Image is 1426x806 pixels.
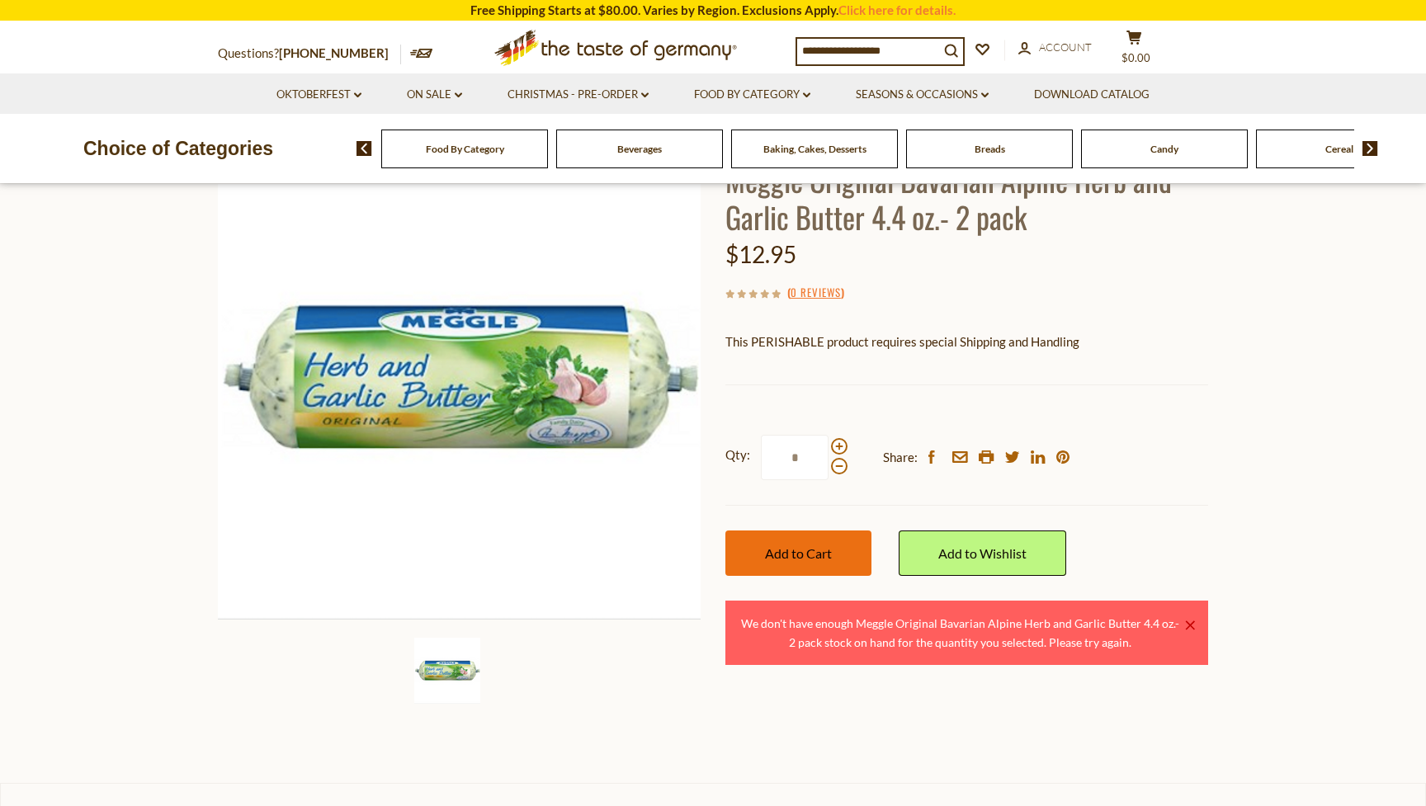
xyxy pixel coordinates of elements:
[617,143,662,155] a: Beverages
[276,86,361,104] a: Oktoberfest
[856,86,989,104] a: Seasons & Occasions
[739,614,1182,653] div: We don't have enough Meggle Original Bavarian Alpine Herb and Garlic Butter 4.4 oz.- 2 pack stock...
[725,445,750,465] strong: Qty:
[426,143,504,155] a: Food By Category
[883,447,918,468] span: Share:
[1039,40,1092,54] span: Account
[791,284,841,302] a: 0 Reviews
[508,86,649,104] a: Christmas - PRE-ORDER
[838,2,956,17] a: Click here for details.
[787,284,844,300] span: ( )
[218,137,701,620] img: Meggle Original Bavarian Alpine Herb and Garlic Butter
[725,240,796,268] span: $12.95
[279,45,389,60] a: [PHONE_NUMBER]
[725,332,1208,352] p: This PERISHABLE product requires special Shipping and Handling
[1362,141,1378,156] img: next arrow
[407,86,462,104] a: On Sale
[218,43,401,64] p: Questions?
[414,638,480,704] img: Meggle Original Bavarian Alpine Herb and Garlic Butter
[1034,86,1150,104] a: Download Catalog
[899,530,1066,576] a: Add to Wishlist
[356,141,372,156] img: previous arrow
[725,161,1208,235] h1: Meggle Original Bavarian Alpine Herb and Garlic Butter 4.4 oz.- 2 pack
[765,545,832,561] span: Add to Cart
[761,435,829,480] input: Qty:
[763,143,866,155] a: Baking, Cakes, Desserts
[741,365,1208,385] li: We will ship this product in heat-protective packaging and ice.
[1150,143,1178,155] a: Candy
[694,86,810,104] a: Food By Category
[1109,30,1159,71] button: $0.00
[975,143,1005,155] a: Breads
[1018,39,1092,57] a: Account
[1325,143,1353,155] a: Cereal
[1185,620,1195,630] a: ×
[725,530,871,576] button: Add to Cart
[1121,51,1150,64] span: $0.00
